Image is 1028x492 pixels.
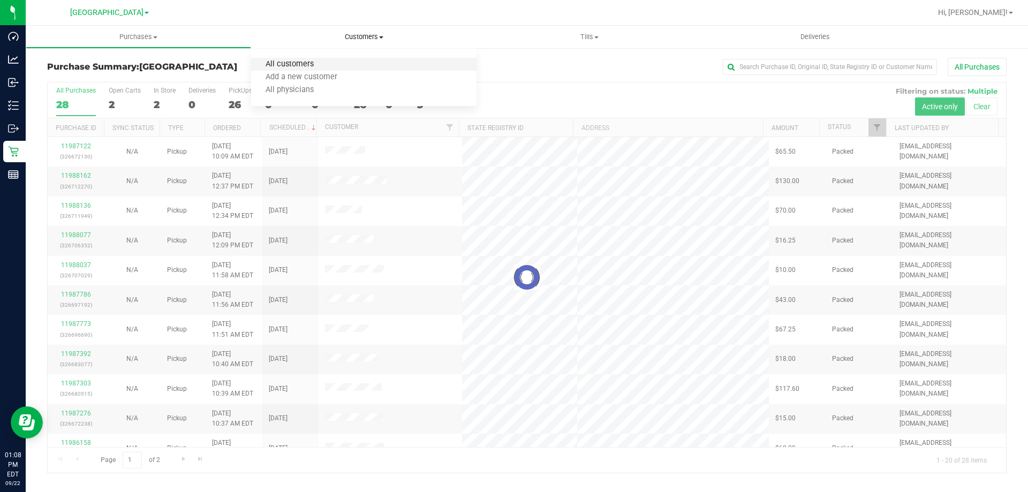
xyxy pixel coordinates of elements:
[723,59,937,75] input: Search Purchase ID, Original ID, State Registry ID or Customer Name...
[5,450,21,479] p: 01:08 PM EDT
[5,479,21,487] p: 09/22
[70,8,143,17] span: [GEOGRAPHIC_DATA]
[948,58,1007,76] button: All Purchases
[786,32,844,42] span: Deliveries
[251,73,352,82] span: Add a new customer
[8,77,19,88] inline-svg: Inbound
[8,54,19,65] inline-svg: Analytics
[8,100,19,111] inline-svg: Inventory
[8,31,19,42] inline-svg: Dashboard
[26,32,251,42] span: Purchases
[8,123,19,134] inline-svg: Outbound
[477,32,701,42] span: Tills
[251,86,328,95] span: All physicians
[251,26,477,48] a: Customers All customers Add a new customer All physicians
[8,146,19,157] inline-svg: Retail
[26,26,251,48] a: Purchases
[702,26,928,48] a: Deliveries
[251,60,328,69] span: All customers
[8,169,19,180] inline-svg: Reports
[938,8,1008,17] span: Hi, [PERSON_NAME]!
[251,32,477,42] span: Customers
[11,406,43,438] iframe: Resource center
[47,62,367,72] h3: Purchase Summary:
[477,26,702,48] a: Tills
[139,62,237,72] span: [GEOGRAPHIC_DATA]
